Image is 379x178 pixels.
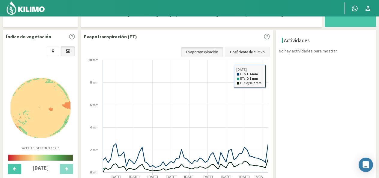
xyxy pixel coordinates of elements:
text: 8 mm [90,81,99,84]
h4: [DATE] [25,165,56,171]
div: Open Intercom Messenger [359,158,373,172]
text: 0 mm [90,171,99,174]
p: Índice de vegetación [6,33,51,40]
img: scale [8,155,73,161]
p: Evapotranspiración (ET) [84,33,137,40]
text: 4 mm [90,126,99,129]
p: No hay actividades para mostrar [279,48,376,54]
a: Evapotranspiración [181,47,223,57]
span: 10X10 [51,146,60,150]
img: Kilimo [6,1,45,15]
text: 10 mm [88,58,98,62]
p: Satélite: Sentinel [21,146,60,150]
text: 2 mm [90,148,99,152]
text: 6 mm [90,103,99,107]
h4: Actividades [284,38,310,43]
a: Coeficiente de cultivo [225,47,270,57]
img: c7fd7695-d4b7-430c-89cd-3e17830d1133_-_sentinel_-_2025-08-13.png [10,78,70,138]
